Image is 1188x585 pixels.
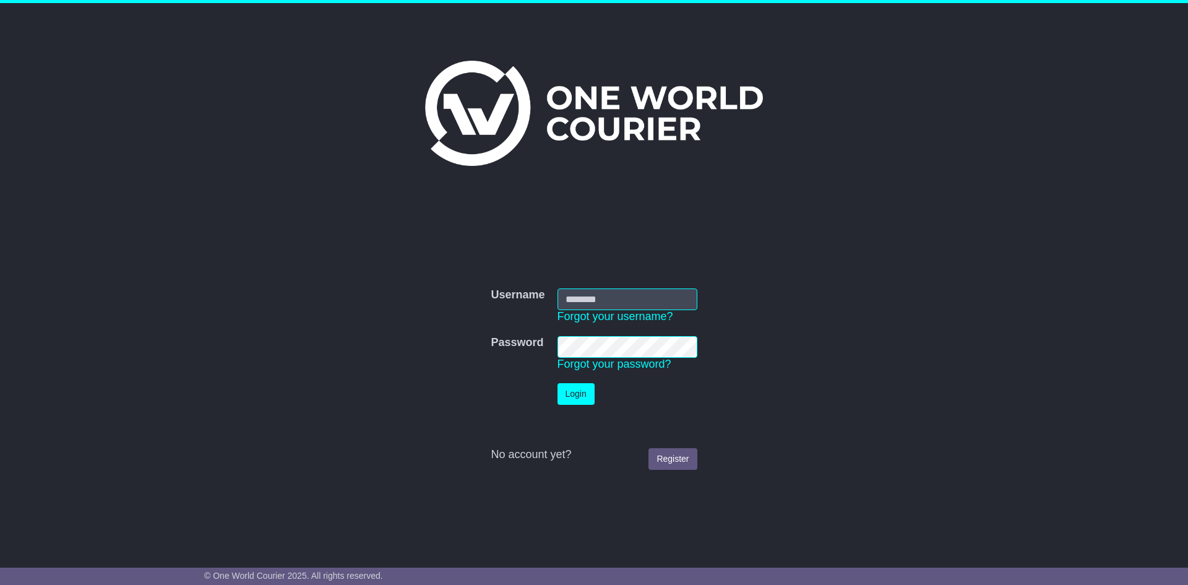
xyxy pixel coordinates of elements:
a: Forgot your password? [557,358,671,370]
div: No account yet? [491,448,697,462]
a: Register [648,448,697,470]
img: One World [425,61,763,166]
a: Forgot your username? [557,310,673,323]
label: Username [491,288,544,302]
label: Password [491,336,543,350]
span: © One World Courier 2025. All rights reserved. [204,571,383,581]
button: Login [557,383,595,405]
